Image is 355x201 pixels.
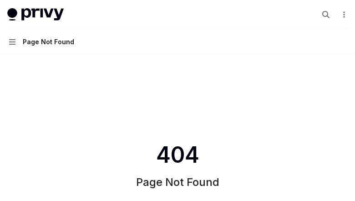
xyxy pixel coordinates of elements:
[154,142,201,168] span: 404
[23,36,74,47] div: Page Not Found
[7,8,64,21] img: light logo
[319,7,333,22] button: Open search
[136,175,219,190] h1: Page Not Found
[339,8,348,21] button: More actions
